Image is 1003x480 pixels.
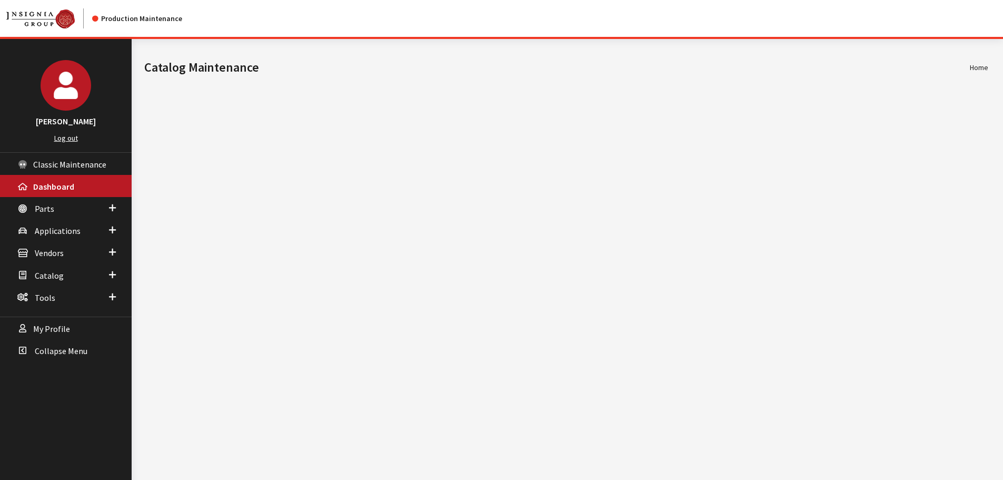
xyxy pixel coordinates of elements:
[92,13,182,24] div: Production Maintenance
[970,62,988,73] li: Home
[144,58,970,77] h1: Catalog Maintenance
[35,346,87,356] span: Collapse Menu
[11,115,121,128] h3: [PERSON_NAME]
[6,9,75,28] img: Catalog Maintenance
[35,226,81,236] span: Applications
[33,159,106,170] span: Classic Maintenance
[6,8,92,28] a: Insignia Group logo
[41,60,91,111] img: Cheyenne Dorton
[35,292,55,303] span: Tools
[35,203,54,214] span: Parts
[35,248,64,259] span: Vendors
[33,181,74,192] span: Dashboard
[35,270,64,281] span: Catalog
[33,324,70,334] span: My Profile
[54,133,78,143] a: Log out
